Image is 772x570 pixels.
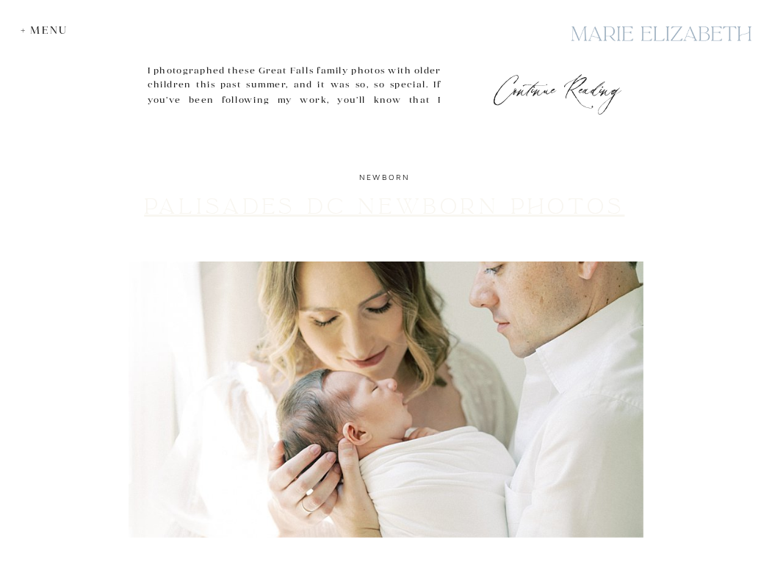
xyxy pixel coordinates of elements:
[359,173,410,182] a: newborn
[129,261,643,538] img: Mother Leans In To Her Newborn Baby Held By Her Husband During Their Palisades Dc Newborn Photos.
[148,63,441,150] p: I photographed these Great Falls family photos with older children this past summer, and it was s...
[489,77,624,94] a: Continue Reading
[21,24,74,37] div: + Menu
[144,193,624,220] a: Palisades DC Newborn Photos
